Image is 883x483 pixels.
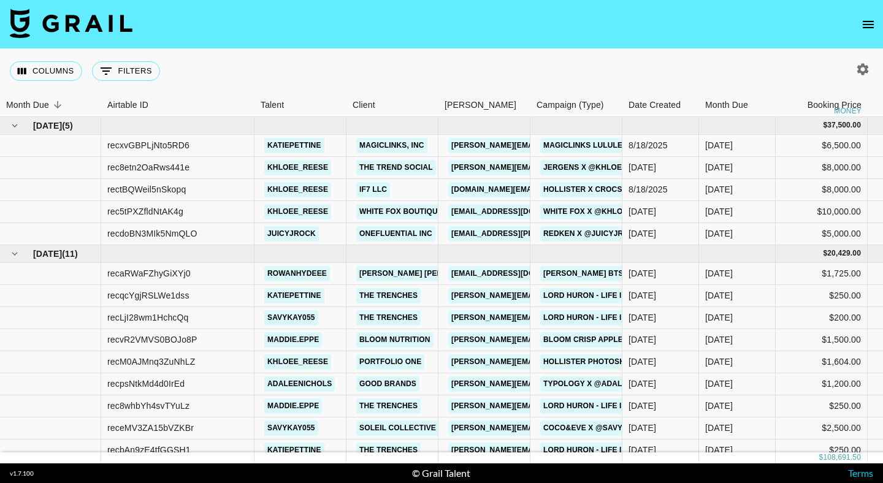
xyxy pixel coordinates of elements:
[356,182,390,197] a: IF7 LLC
[356,398,421,414] a: The Trenches
[776,417,868,439] div: $2,500.00
[101,93,254,117] div: Airtable ID
[776,351,868,373] div: $1,604.00
[540,138,713,153] a: MagicLinks Lululemon x @katiepettine
[827,120,861,131] div: 37,500.00
[10,9,132,38] img: Grail Talent
[819,452,824,463] div: $
[107,333,197,346] div: recvR2VMVS0BOJo8P
[356,443,421,458] a: The Trenches
[107,400,189,412] div: rec8whbYh4svTYuLz
[62,248,78,260] span: ( 11 )
[33,248,62,260] span: [DATE]
[629,205,656,218] div: 8/29/2025
[705,139,733,151] div: Sep '25
[6,117,23,134] button: hide children
[264,376,335,392] a: adaleenichols
[353,93,375,117] div: Client
[540,310,668,325] a: Lord Huron - Life is Strange
[448,182,647,197] a: [DOMAIN_NAME][EMAIL_ADDRESS][DOMAIN_NAME]
[107,289,189,302] div: recqcYgjRSLWe1dss
[448,288,648,303] a: [PERSON_NAME][EMAIL_ADDRESS][DOMAIN_NAME]
[356,160,436,175] a: The Trend Social
[776,201,868,223] div: $10,000.00
[705,183,733,196] div: Sep '25
[705,289,733,302] div: Aug '25
[629,267,656,280] div: 8/29/2025
[705,378,733,390] div: Aug '25
[705,227,733,240] div: Sep '25
[629,139,668,151] div: 8/18/2025
[107,422,194,434] div: receMV3ZA15bVZKBr
[834,107,862,115] div: money
[261,93,284,117] div: Talent
[530,93,622,117] div: Campaign (Type)
[705,93,748,117] div: Month Due
[254,93,346,117] div: Talent
[540,398,668,414] a: Lord Huron - Life is Strange
[264,310,318,325] a: savykay055
[448,376,711,392] a: [PERSON_NAME][EMAIL_ADDRESS][PERSON_NAME][DOMAIN_NAME]
[540,420,653,436] a: Coco&Eve x @savykay055
[629,289,656,302] div: 8/29/2025
[448,332,648,348] a: [PERSON_NAME][EMAIL_ADDRESS][DOMAIN_NAME]
[448,138,648,153] a: [PERSON_NAME][EMAIL_ADDRESS][DOMAIN_NAME]
[264,138,324,153] a: katiepettine
[540,182,625,197] a: Hollister x Crocs
[264,160,331,175] a: khloee_reese
[540,443,668,458] a: Lord Huron - Life is Strange
[705,444,733,456] div: Aug '25
[448,420,711,436] a: [PERSON_NAME][EMAIL_ADDRESS][PERSON_NAME][DOMAIN_NAME]
[629,444,656,456] div: 8/26/2025
[808,93,862,117] div: Booking Price
[776,439,868,462] div: $250.00
[699,93,776,117] div: Month Due
[622,93,699,117] div: Date Created
[107,161,189,173] div: rec8etn2OaRws441e
[540,160,660,175] a: Jergens x @khloee_reese
[705,422,733,434] div: Aug '25
[264,443,324,458] a: katiepettine
[776,135,868,157] div: $6,500.00
[346,93,438,117] div: Client
[629,311,656,324] div: 8/29/2025
[448,204,586,219] a: [EMAIL_ADDRESS][DOMAIN_NAME]
[540,226,676,241] a: Redken x @juicyjrock Refills
[356,226,435,241] a: OneFluential Inc
[264,398,322,414] a: maddie.eppe
[540,266,762,281] a: [PERSON_NAME] BTS [PERSON_NAME] x @rowanhyde_
[107,205,183,218] div: rec5tPXZfldNtAK4g
[107,267,191,280] div: recaRWaFZhyGiXYj0
[356,138,427,153] a: MagicLinks, Inc
[10,61,82,81] button: Select columns
[705,400,733,412] div: Aug '25
[10,470,34,477] div: v 1.7.100
[776,329,868,351] div: $1,500.00
[448,160,648,175] a: [PERSON_NAME][EMAIL_ADDRESS][DOMAIN_NAME]
[705,356,733,368] div: Aug '25
[264,226,319,241] a: juicyjrock
[264,288,324,303] a: katiepettine
[823,248,827,259] div: $
[356,376,419,392] a: Good Brands
[705,267,733,280] div: Aug '25
[107,139,189,151] div: recxvGBPLjNto5RD6
[776,285,868,307] div: $250.00
[629,183,668,196] div: 8/18/2025
[448,226,648,241] a: [EMAIL_ADDRESS][PERSON_NAME][DOMAIN_NAME]
[537,93,604,117] div: Campaign (Type)
[540,354,644,370] a: Hollister Photoshoot
[776,263,868,285] div: $1,725.00
[448,310,648,325] a: [PERSON_NAME][EMAIL_ADDRESS][DOMAIN_NAME]
[49,96,66,113] button: Sort
[776,395,868,417] div: $250.00
[107,93,148,117] div: Airtable ID
[448,266,586,281] a: [EMAIL_ADDRESS][DOMAIN_NAME]
[776,373,868,395] div: $1,200.00
[540,204,714,219] a: White Fox x @khloee_reese September
[264,420,318,436] a: savykay055
[107,378,185,390] div: recpsNtkMd4d0IrEd
[107,183,186,196] div: rectBQWeil5nSkopq
[448,443,648,458] a: [PERSON_NAME][EMAIL_ADDRESS][DOMAIN_NAME]
[356,266,503,281] a: [PERSON_NAME] [PERSON_NAME] PR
